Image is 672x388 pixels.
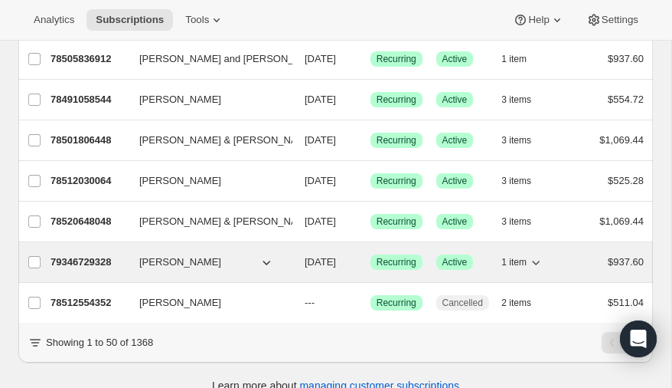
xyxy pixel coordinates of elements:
[139,295,221,311] span: [PERSON_NAME]
[442,134,468,146] span: Active
[620,321,657,357] div: Open Intercom Messenger
[51,51,127,67] p: 78505836912
[139,51,325,67] span: [PERSON_NAME] and [PERSON_NAME]
[51,211,644,232] div: 78520648048[PERSON_NAME] & [PERSON_NAME][DATE]SuccessRecurringSuccessActive3 items$1,069.44
[51,252,644,273] div: 79346729328[PERSON_NAME][DATE]SuccessRecurringSuccessActive1 item$937.60
[501,94,531,106] span: 3 items
[442,53,468,65] span: Active
[442,215,468,228] span: Active
[185,14,209,26] span: Tools
[442,256,468,268] span: Active
[305,256,336,268] span: [DATE]
[504,9,573,31] button: Help
[377,297,416,309] span: Recurring
[176,9,233,31] button: Tools
[130,250,283,275] button: [PERSON_NAME]
[377,215,416,228] span: Recurring
[51,89,644,110] div: 78491058544[PERSON_NAME][DATE]SuccessRecurringSuccessActive3 items$554.72
[608,53,644,64] span: $937.60
[501,130,548,151] button: 3 items
[305,53,336,64] span: [DATE]
[377,175,416,187] span: Recurring
[442,94,468,106] span: Active
[305,175,336,186] span: [DATE]
[96,14,164,26] span: Subscriptions
[130,87,283,112] button: [PERSON_NAME]
[305,134,336,146] span: [DATE]
[130,47,283,71] button: [PERSON_NAME] and [PERSON_NAME]
[377,134,416,146] span: Recurring
[501,211,548,232] button: 3 items
[577,9,648,31] button: Settings
[130,209,283,234] button: [PERSON_NAME] & [PERSON_NAME]
[130,291,283,315] button: [PERSON_NAME]
[602,14,638,26] span: Settings
[139,173,221,189] span: [PERSON_NAME]
[599,134,644,146] span: $1,069.44
[599,215,644,227] span: $1,069.44
[501,170,548,192] button: 3 items
[608,175,644,186] span: $525.28
[501,175,531,187] span: 3 items
[34,14,74,26] span: Analytics
[501,53,527,65] span: 1 item
[608,256,644,268] span: $937.60
[305,94,336,105] span: [DATE]
[501,89,548,110] button: 3 items
[139,214,315,229] span: [PERSON_NAME] & [PERSON_NAME]
[130,128,283,153] button: [PERSON_NAME] & [PERSON_NAME]
[442,175,468,187] span: Active
[377,53,416,65] span: Recurring
[501,134,531,146] span: 3 items
[501,48,543,70] button: 1 item
[51,48,644,70] div: 78505836912[PERSON_NAME] and [PERSON_NAME][DATE]SuccessRecurringSuccessActive1 item$937.60
[51,170,644,192] div: 78512030064[PERSON_NAME][DATE]SuccessRecurringSuccessActive3 items$525.28
[51,214,127,229] p: 78520648048
[86,9,173,31] button: Subscriptions
[46,335,153,350] p: Showing 1 to 50 of 1368
[608,297,644,308] span: $511.04
[442,297,483,309] span: Cancelled
[51,295,127,311] p: 78512554352
[602,332,644,353] nav: Pagination
[501,256,527,268] span: 1 item
[51,292,644,314] div: 78512554352[PERSON_NAME]---SuccessRecurringCancelled2 items$511.04
[51,130,644,151] div: 78501806448[PERSON_NAME] & [PERSON_NAME][DATE]SuccessRecurringSuccessActive3 items$1,069.44
[139,92,221,107] span: [PERSON_NAME]
[24,9,83,31] button: Analytics
[305,297,315,308] span: ---
[139,255,221,270] span: [PERSON_NAME]
[51,92,127,107] p: 78491058544
[51,173,127,189] p: 78512030064
[377,256,416,268] span: Recurring
[139,133,315,148] span: [PERSON_NAME] & [PERSON_NAME]
[130,169,283,193] button: [PERSON_NAME]
[501,292,548,314] button: 2 items
[528,14,549,26] span: Help
[377,94,416,106] span: Recurring
[51,255,127,270] p: 79346729328
[501,215,531,228] span: 3 items
[501,297,531,309] span: 2 items
[501,252,543,273] button: 1 item
[51,133,127,148] p: 78501806448
[608,94,644,105] span: $554.72
[305,215,336,227] span: [DATE]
